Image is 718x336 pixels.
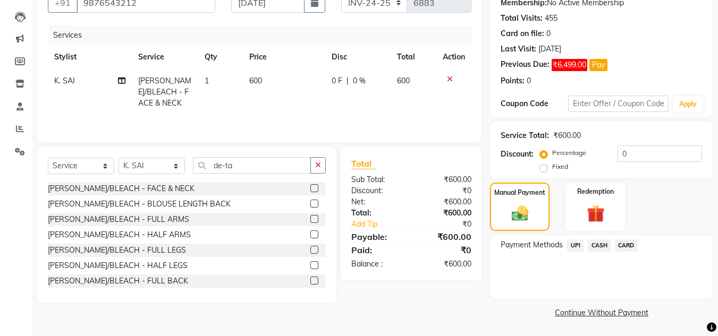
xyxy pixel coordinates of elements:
[397,76,410,85] span: 600
[494,188,545,197] label: Manual Payment
[506,204,534,223] img: _cash.svg
[343,259,411,270] div: Balance :
[527,75,531,87] div: 0
[48,275,188,287] div: [PERSON_NAME]/BLEACH - FULL BACK
[411,244,479,256] div: ₹0
[411,174,479,185] div: ₹600.00
[581,203,610,225] img: _gift.svg
[501,239,563,251] span: Payment Methods
[545,13,557,24] div: 455
[411,185,479,196] div: ₹0
[332,75,342,87] span: 0 F
[343,230,411,243] div: Payable:
[353,75,366,87] span: 0 %
[49,25,479,45] div: Services
[343,196,411,208] div: Net:
[249,76,262,85] span: 600
[588,239,611,252] span: CASH
[193,157,311,174] input: Search or Scan
[411,196,479,208] div: ₹600.00
[501,75,525,87] div: Points:
[492,307,711,318] a: Continue Without Payment
[436,45,471,69] th: Action
[343,185,411,196] div: Discount:
[501,130,549,141] div: Service Total:
[552,162,568,171] label: Fixed
[501,13,543,24] div: Total Visits:
[343,244,411,256] div: Paid:
[343,174,411,185] div: Sub Total:
[391,45,437,69] th: Total
[577,187,614,196] label: Redemption
[501,98,568,109] div: Coupon Code
[48,183,195,194] div: [PERSON_NAME]/BLEACH - FACE & NECK
[501,44,536,55] div: Last Visit:
[205,76,209,85] span: 1
[198,45,243,69] th: Qty
[568,96,669,112] input: Enter Offer / Coupon Code
[48,45,132,69] th: Stylist
[552,148,586,158] label: Percentage
[615,239,638,252] span: CARD
[501,59,550,71] div: Previous Due:
[567,239,584,252] span: UPI
[48,260,188,271] div: [PERSON_NAME]/BLEACH - HALF LEGS
[553,130,581,141] div: ₹600.00
[325,45,391,69] th: Disc
[552,59,587,71] span: ₹6,499.00
[501,28,544,39] div: Card on file:
[423,219,480,230] div: ₹0
[48,245,186,256] div: [PERSON_NAME]/BLEACH - FULL LEGS
[48,214,189,225] div: [PERSON_NAME]/BLEACH - FULL ARMS
[589,59,607,71] button: Pay
[48,199,231,210] div: [PERSON_NAME]/BLEACH - BLOUSE LENGTH BACK
[347,75,349,87] span: |
[501,149,534,160] div: Discount:
[243,45,325,69] th: Price
[343,219,423,230] a: Add Tip
[546,28,551,39] div: 0
[411,259,479,270] div: ₹600.00
[132,45,199,69] th: Service
[673,96,703,112] button: Apply
[411,208,479,219] div: ₹600.00
[538,44,561,55] div: [DATE]
[351,158,376,169] span: Total
[343,208,411,219] div: Total:
[138,76,191,108] span: [PERSON_NAME]/BLEACH - FACE & NECK
[411,230,479,243] div: ₹600.00
[54,76,75,85] span: K. SAI
[48,229,191,240] div: [PERSON_NAME]/BLEACH - HALF ARMS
